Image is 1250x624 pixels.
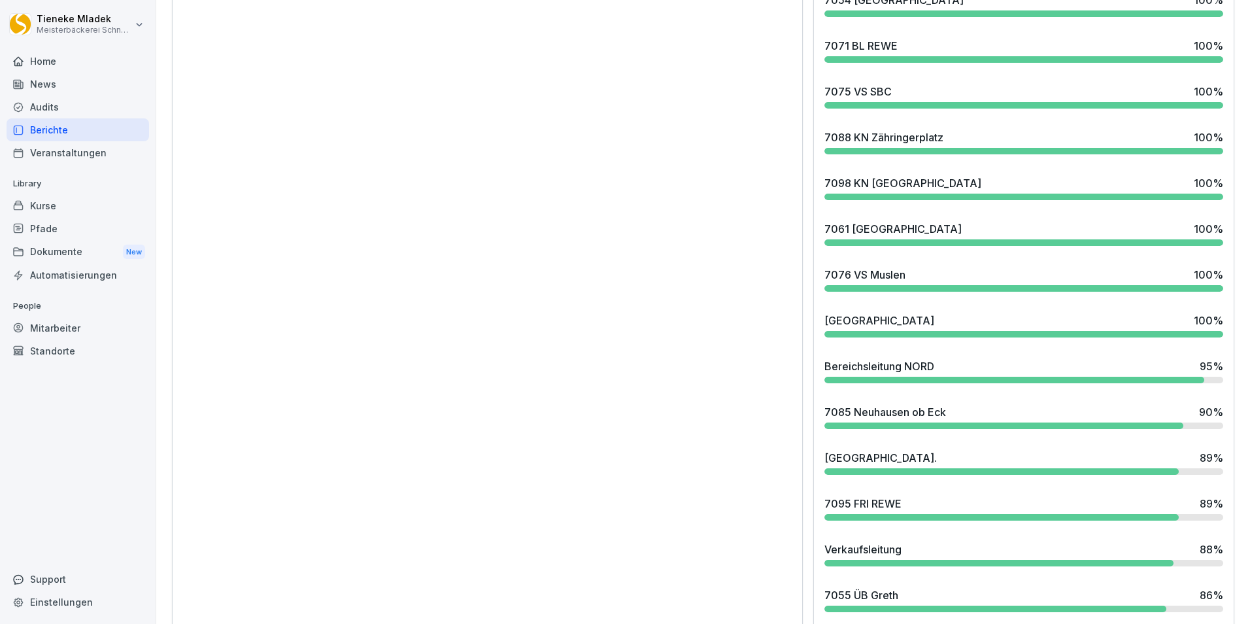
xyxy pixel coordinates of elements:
div: 90 % [1199,404,1223,420]
a: Mitarbeiter [7,317,149,339]
div: Dokumente [7,240,149,264]
a: Veranstaltungen [7,141,149,164]
div: 100 % [1194,313,1223,328]
a: 7075 VS SBC100% [819,78,1228,114]
a: 7055 ÜB Greth86% [819,582,1228,617]
p: Tieneke Mladek [37,14,132,25]
div: 100 % [1194,130,1223,145]
div: 89 % [1200,450,1223,466]
p: Library [7,173,149,194]
div: Verkaufsleitung [824,542,902,557]
a: Kurse [7,194,149,217]
div: 7085 Neuhausen ob Eck [824,404,946,420]
div: 89 % [1200,496,1223,511]
a: 7098 KN [GEOGRAPHIC_DATA]100% [819,170,1228,205]
a: Standorte [7,339,149,362]
div: 100 % [1194,267,1223,283]
div: 7075 VS SBC [824,84,892,99]
div: 7061 [GEOGRAPHIC_DATA] [824,221,962,237]
a: Pfade [7,217,149,240]
a: Home [7,50,149,73]
a: 7061 [GEOGRAPHIC_DATA]100% [819,216,1228,251]
div: [GEOGRAPHIC_DATA] [824,313,934,328]
a: Audits [7,95,149,118]
a: [GEOGRAPHIC_DATA]100% [819,307,1228,343]
div: New [123,245,145,260]
a: News [7,73,149,95]
p: Meisterbäckerei Schneckenburger [37,26,132,35]
div: Support [7,568,149,591]
p: People [7,296,149,317]
div: 100 % [1194,84,1223,99]
a: 7076 VS Muslen100% [819,262,1228,297]
a: Berichte [7,118,149,141]
div: 7088 KN Zähringerplatz [824,130,943,145]
a: 7095 FRI REWE89% [819,491,1228,526]
div: 100 % [1194,221,1223,237]
div: 7076 VS Muslen [824,267,905,283]
div: [GEOGRAPHIC_DATA]. [824,450,937,466]
a: DokumenteNew [7,240,149,264]
a: Einstellungen [7,591,149,614]
div: 7055 ÜB Greth [824,587,898,603]
a: 7071 BL REWE100% [819,33,1228,68]
a: 7085 Neuhausen ob Eck90% [819,399,1228,434]
div: 86 % [1200,587,1223,603]
div: 7095 FRI REWE [824,496,902,511]
div: 7098 KN [GEOGRAPHIC_DATA] [824,175,981,191]
a: 7088 KN Zähringerplatz100% [819,124,1228,160]
div: Bereichsleitung NORD [824,358,934,374]
a: Automatisierungen [7,264,149,286]
div: 95 % [1200,358,1223,374]
div: 100 % [1194,38,1223,54]
a: Verkaufsleitung88% [819,536,1228,572]
div: 88 % [1200,542,1223,557]
div: 100 % [1194,175,1223,191]
a: [GEOGRAPHIC_DATA].89% [819,445,1228,480]
a: Bereichsleitung NORD95% [819,353,1228,389]
div: 7071 BL REWE [824,38,898,54]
